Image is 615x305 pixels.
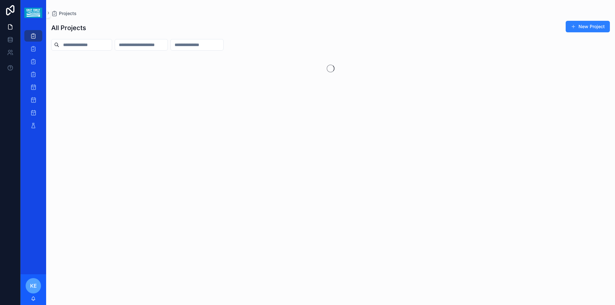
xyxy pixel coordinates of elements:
[24,8,42,18] img: App logo
[59,10,77,17] span: Projects
[566,21,610,32] button: New Project
[30,282,37,290] span: KE
[51,23,86,32] h1: All Projects
[51,10,77,17] a: Projects
[20,26,46,140] div: scrollable content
